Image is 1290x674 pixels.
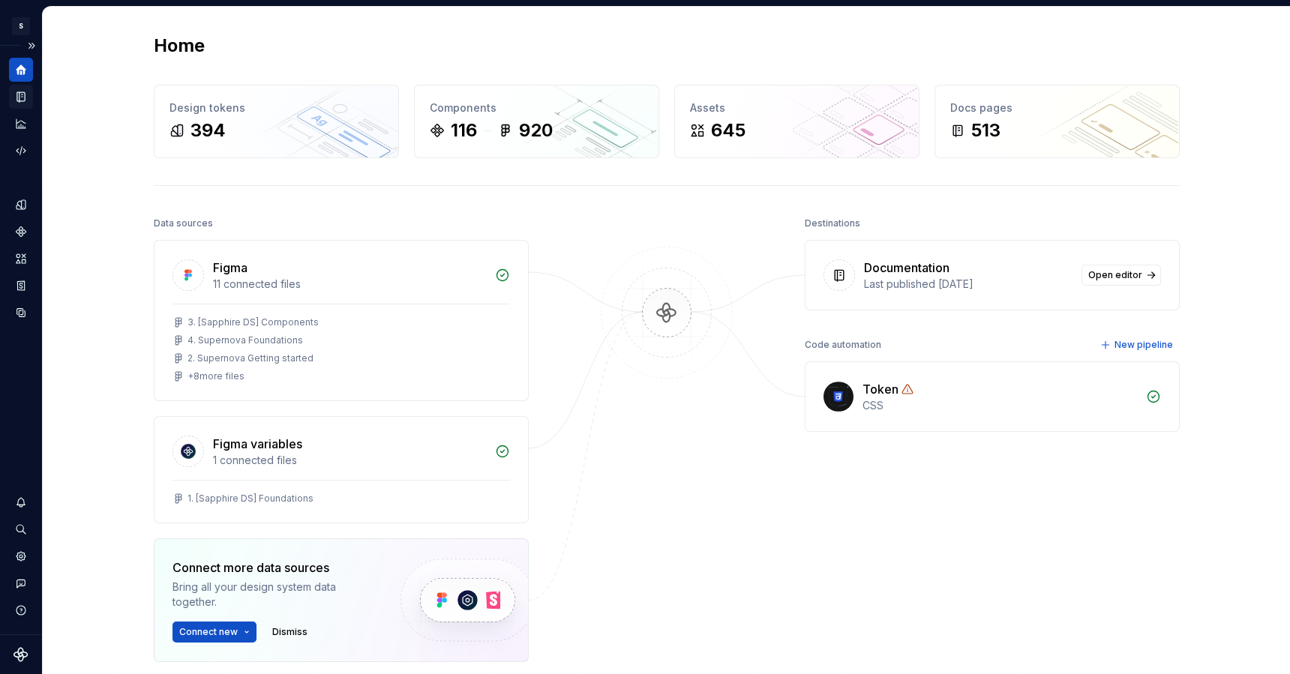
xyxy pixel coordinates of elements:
[9,517,33,541] button: Search ⌘K
[414,85,659,158] a: Components116920
[9,274,33,298] a: Storybook stories
[187,316,319,328] div: 3. [Sapphire DS] Components
[519,118,553,142] div: 920
[12,17,30,35] div: S
[674,85,919,158] a: Assets645
[13,647,28,662] svg: Supernova Logo
[190,118,226,142] div: 394
[154,416,529,523] a: Figma variables1 connected files1. [Sapphire DS] Foundations
[172,559,375,577] div: Connect more data sources
[805,334,881,355] div: Code automation
[9,139,33,163] a: Code automation
[213,259,247,277] div: Figma
[864,277,1072,292] div: Last published [DATE]
[172,622,256,643] button: Connect new
[9,112,33,136] a: Analytics
[862,380,898,398] div: Token
[272,626,307,638] span: Dismiss
[187,370,244,382] div: + 8 more files
[9,247,33,271] a: Assets
[1114,339,1173,351] span: New pipeline
[805,213,860,234] div: Destinations
[430,100,643,115] div: Components
[9,193,33,217] a: Design tokens
[213,453,486,468] div: 1 connected files
[971,118,1000,142] div: 513
[9,490,33,514] button: Notifications
[187,493,313,505] div: 1. [Sapphire DS] Foundations
[862,398,1137,413] div: CSS
[213,277,486,292] div: 11 connected files
[9,571,33,595] button: Contact support
[950,100,1164,115] div: Docs pages
[154,240,529,401] a: Figma11 connected files3. [Sapphire DS] Components4. Supernova Foundations2. Supernova Getting st...
[154,34,205,58] h2: Home
[179,626,238,638] span: Connect new
[154,213,213,234] div: Data sources
[187,334,303,346] div: 4. Supernova Foundations
[9,85,33,109] a: Documentation
[265,622,314,643] button: Dismiss
[711,118,745,142] div: 645
[172,580,375,610] div: Bring all your design system data together.
[21,35,42,56] button: Expand sidebar
[934,85,1180,158] a: Docs pages513
[1088,269,1142,281] span: Open editor
[154,85,399,158] a: Design tokens394
[690,100,904,115] div: Assets
[3,10,39,42] button: S
[9,220,33,244] a: Components
[213,435,302,453] div: Figma variables
[169,100,383,115] div: Design tokens
[9,58,33,82] a: Home
[1081,265,1161,286] a: Open editor
[1096,334,1180,355] button: New pipeline
[187,352,313,364] div: 2. Supernova Getting started
[9,544,33,568] a: Settings
[864,259,949,277] div: Documentation
[9,301,33,325] a: Data sources
[451,118,477,142] div: 116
